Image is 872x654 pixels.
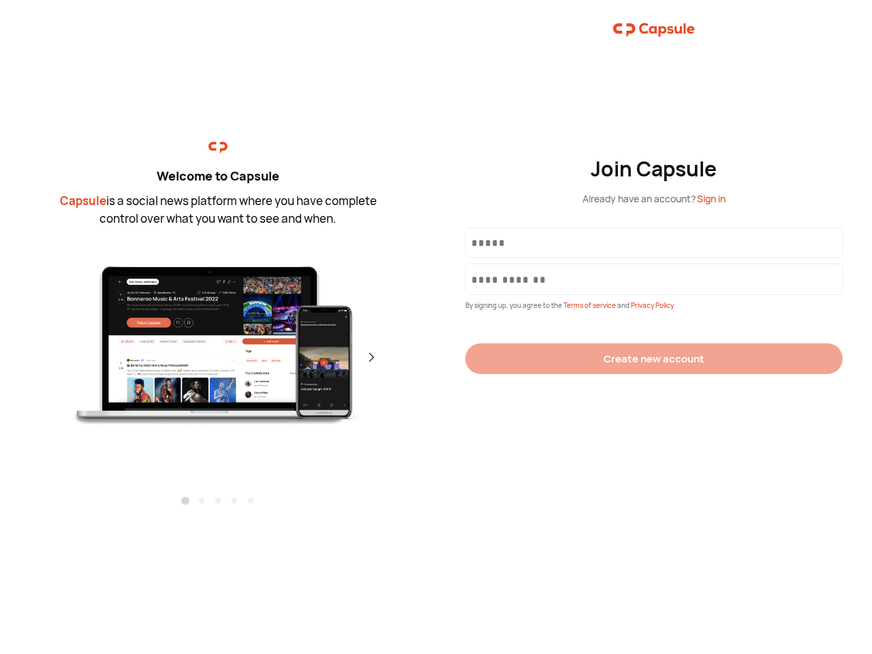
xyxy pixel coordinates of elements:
[465,300,843,311] div: By signing up, you agree to the and
[48,192,388,227] div: is a social news platform where you have complete control over what you want to see and when.
[60,193,106,208] span: Capsule
[465,343,843,374] button: Create new account
[582,191,726,206] div: Already have an account?
[69,265,367,426] img: first.png
[604,352,704,366] div: Create new account
[591,157,718,181] div: Join Capsule
[563,300,617,310] span: Terms of service
[48,167,388,185] div: Welcome to Capsule
[697,192,726,205] span: Sign in
[208,138,228,157] img: logo
[631,300,674,310] span: Privacy Policy
[613,16,695,44] img: logo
